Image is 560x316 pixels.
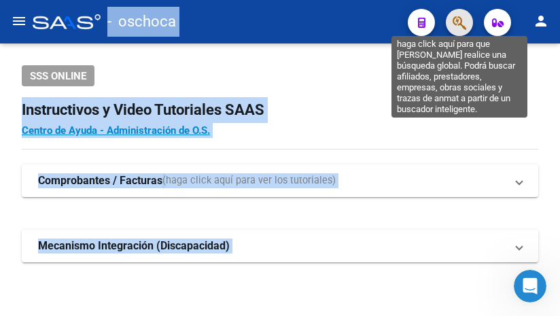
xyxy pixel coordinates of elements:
mat-expansion-panel-header: Comprobantes / Facturas(haga click aquí para ver los tutoriales) [22,164,538,197]
iframe: Intercom live chat [514,270,546,302]
strong: Mecanismo Integración (Discapacidad) [38,239,230,253]
span: (haga click aquí para ver los tutoriales) [162,173,336,188]
span: SSS ONLINE [30,70,86,82]
a: Centro de Ayuda - Administración de O.S. [22,124,210,137]
mat-icon: menu [11,13,27,29]
mat-icon: person [533,13,549,29]
h2: Instructivos y Video Tutoriales SAAS [22,97,538,123]
button: SSS ONLINE [22,65,94,86]
strong: Comprobantes / Facturas [38,173,162,188]
span: - oschoca [107,7,176,37]
mat-expansion-panel-header: Mecanismo Integración (Discapacidad) [22,230,538,262]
